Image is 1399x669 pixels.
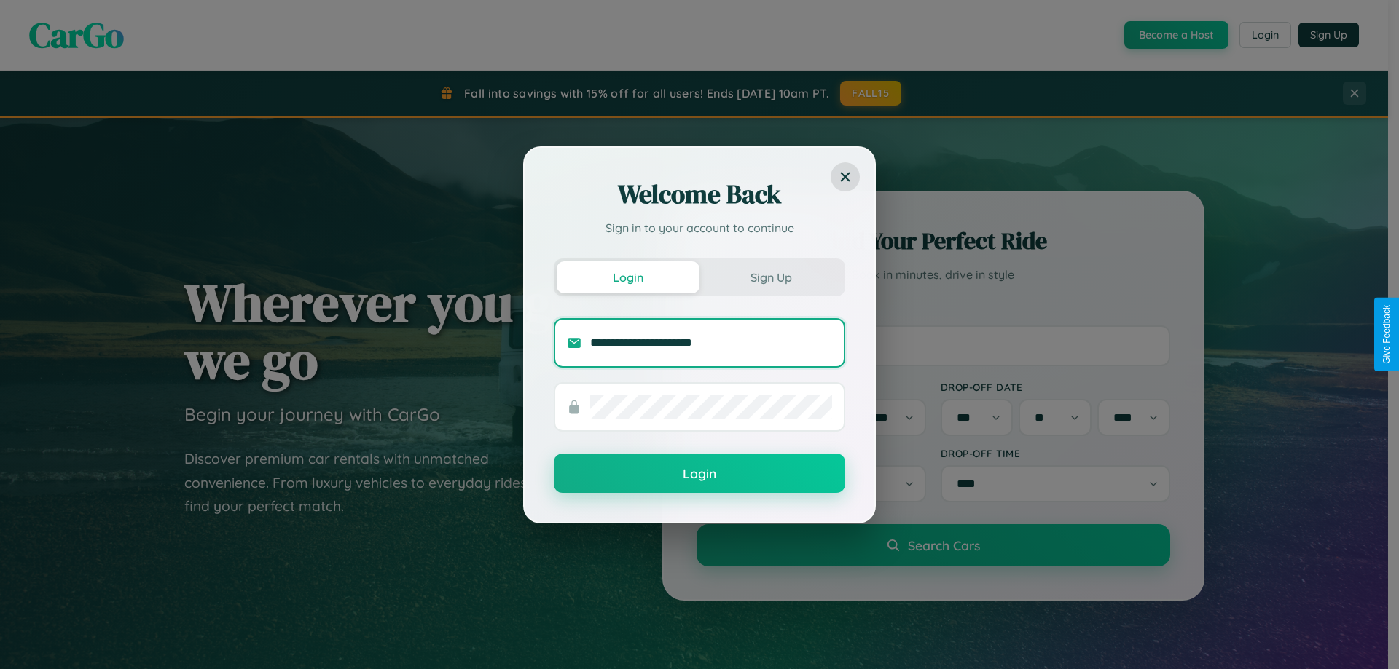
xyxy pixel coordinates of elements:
[554,454,845,493] button: Login
[1382,305,1392,364] div: Give Feedback
[557,261,699,293] button: Login
[554,177,845,212] h2: Welcome Back
[699,261,842,293] button: Sign Up
[554,219,845,237] p: Sign in to your account to continue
